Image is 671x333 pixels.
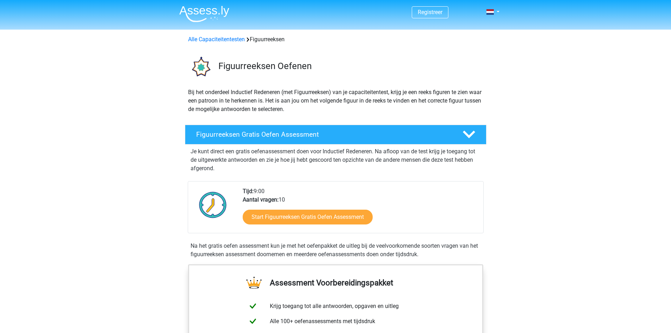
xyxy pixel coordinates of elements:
img: figuurreeksen [185,52,215,82]
a: Figuurreeksen Gratis Oefen Assessment [182,125,489,144]
img: Klok [195,187,231,222]
b: Tijd: [243,188,254,195]
a: Alle Capaciteitentesten [188,36,245,43]
a: Start Figuurreeksen Gratis Oefen Assessment [243,210,373,224]
p: Je kunt direct een gratis oefenassessment doen voor Inductief Redeneren. Na afloop van de test kr... [191,147,481,173]
div: Na het gratis oefen assessment kun je met het oefenpakket de uitleg bij de veelvoorkomende soorte... [188,242,484,259]
b: Aantal vragen: [243,196,279,203]
img: Assessly [179,6,229,22]
div: 9:00 10 [237,187,483,233]
h4: Figuurreeksen Gratis Oefen Assessment [196,130,451,138]
p: Bij het onderdeel Inductief Redeneren (met Figuurreeksen) van je capaciteitentest, krijg je een r... [188,88,483,113]
h3: Figuurreeksen Oefenen [218,61,481,72]
a: Registreer [418,9,442,16]
div: Figuurreeksen [185,35,486,44]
